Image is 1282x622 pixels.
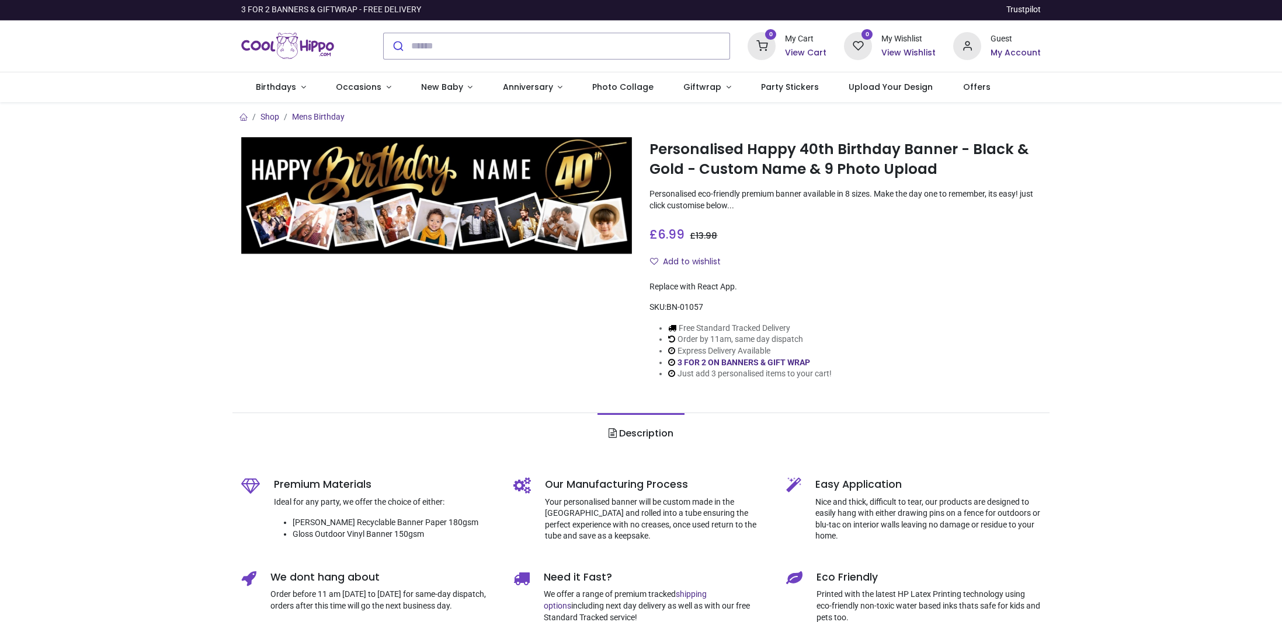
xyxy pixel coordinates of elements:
span: Occasions [336,81,381,93]
h5: Our Manufacturing Process [545,477,769,492]
div: My Cart [785,33,826,45]
li: Express Delivery Available [668,345,832,357]
a: Anniversary [488,72,578,103]
li: Free Standard Tracked Delivery [668,323,832,334]
a: Shop [260,112,279,121]
a: Occasions [321,72,406,103]
a: Birthdays [241,72,321,103]
h1: Personalised Happy 40th Birthday Banner - Black & Gold - Custom Name & 9 Photo Upload [649,139,1041,180]
p: Nice and thick, difficult to tear, our products are designed to easily hang with either drawing p... [815,497,1041,542]
img: Cool Hippo [241,30,335,62]
div: Guest [991,33,1041,45]
li: [PERSON_NAME] Recyclable Banner Paper 180gsm [293,517,496,529]
a: Trustpilot [1006,4,1041,16]
a: Description [597,413,685,454]
h5: Need it Fast? [544,570,769,585]
h5: Easy Application [815,477,1041,492]
i: Add to wishlist [650,257,658,265]
span: Photo Collage [592,81,654,93]
img: Personalised Happy 40th Birthday Banner - Black & Gold - Custom Name & 9 Photo Upload [241,137,633,254]
a: View Cart [785,47,826,59]
a: Mens Birthday [292,112,345,121]
span: £ [690,230,717,242]
span: 13.98 [696,230,717,242]
p: Ideal for any party, we offer the choice of either: [274,497,496,508]
a: Giftwrap [669,72,746,103]
sup: 0 [861,29,873,40]
span: Upload Your Design [849,81,933,93]
p: Personalised eco-friendly premium banner available in 8 sizes. Make the day one to remember, its ... [649,188,1041,211]
div: Replace with React App. [649,281,1041,293]
span: 6.99 [658,226,685,243]
span: Anniversary [503,81,553,93]
a: 0 [748,40,776,50]
a: 3 FOR 2 ON BANNERS & GIFT WRAP [678,358,810,367]
p: Order before 11 am [DATE] to [DATE] for same-day dispatch, orders after this time will go the nex... [270,589,496,611]
a: View Wishlist [881,47,936,59]
span: New Baby [421,81,463,93]
a: My Account [991,47,1041,59]
div: My Wishlist [881,33,936,45]
a: New Baby [406,72,488,103]
h5: Premium Materials [274,477,496,492]
span: Giftwrap [683,81,721,93]
span: £ [649,226,685,243]
a: 0 [844,40,872,50]
li: Gloss Outdoor Vinyl Banner 150gsm [293,529,496,540]
span: Party Stickers [761,81,819,93]
button: Submit [384,33,411,59]
h5: We dont hang about [270,570,496,585]
span: Offers [963,81,991,93]
p: Your personalised banner will be custom made in the [GEOGRAPHIC_DATA] and rolled into a tube ensu... [545,497,769,542]
div: 3 FOR 2 BANNERS & GIFTWRAP - FREE DELIVERY [241,4,421,16]
a: Logo of Cool Hippo [241,30,335,62]
li: Just add 3 personalised items to your cart! [668,368,832,380]
span: BN-01057 [666,302,703,312]
span: Birthdays [256,81,296,93]
button: Add to wishlistAdd to wishlist [649,252,731,272]
sup: 0 [765,29,776,40]
li: Order by 11am, same day dispatch [668,334,832,345]
div: SKU: [649,302,1041,313]
h5: Eco Friendly [817,570,1041,585]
